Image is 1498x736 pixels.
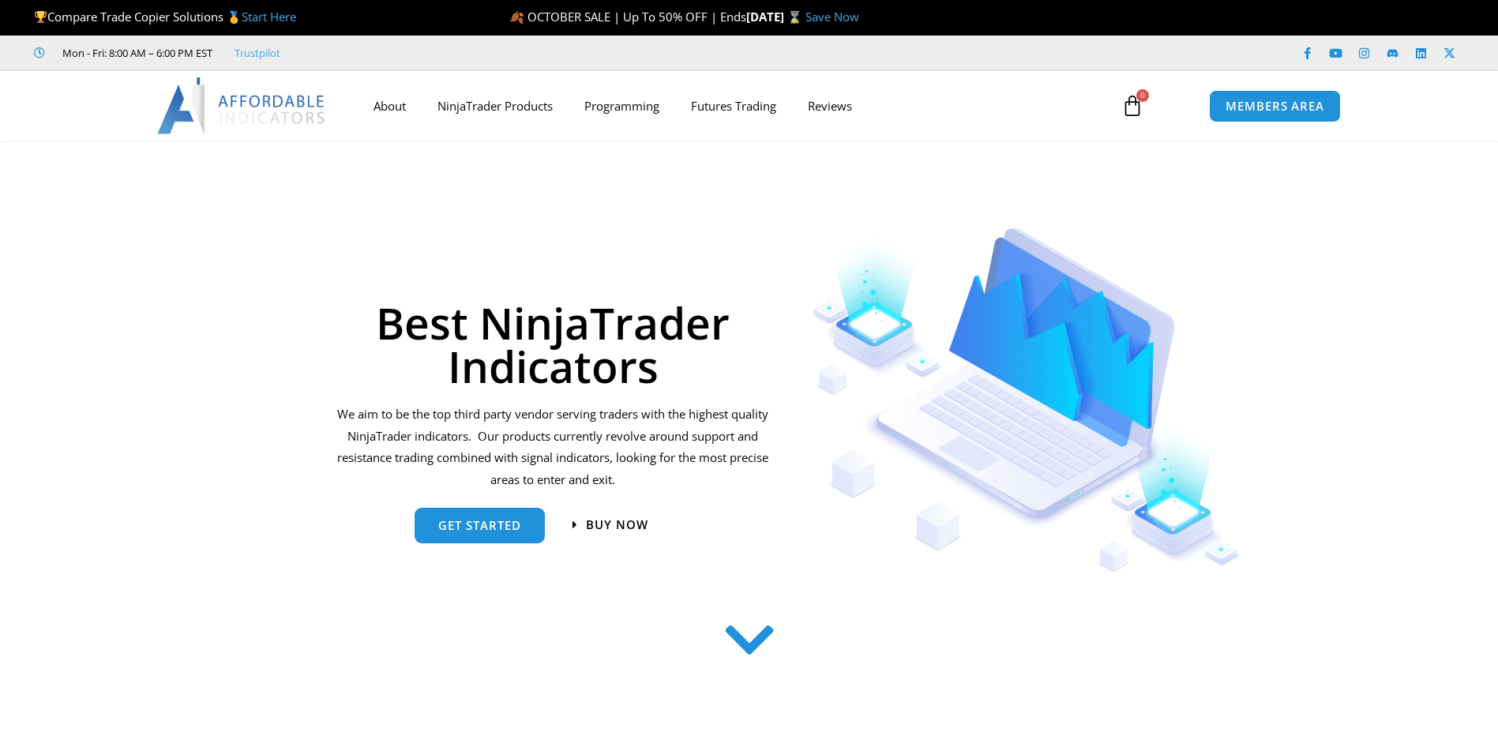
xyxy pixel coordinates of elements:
[34,9,296,24] span: Compare Trade Copier Solutions 🥇
[746,9,805,24] strong: [DATE] ⌛
[438,520,521,531] span: get started
[509,9,746,24] span: 🍂 OCTOBER SALE | Up To 50% OFF | Ends
[58,43,212,62] span: Mon - Fri: 8:00 AM – 6:00 PM EST
[358,88,422,124] a: About
[812,227,1241,573] img: Indicators 1 | Affordable Indicators – NinjaTrader
[1098,83,1167,129] a: 0
[792,88,868,124] a: Reviews
[157,77,327,134] img: LogoAI | Affordable Indicators – NinjaTrader
[358,88,1103,124] nav: Menu
[415,508,545,543] a: get started
[573,519,648,531] a: Buy now
[675,88,792,124] a: Futures Trading
[422,88,569,124] a: NinjaTrader Products
[1136,89,1149,102] span: 0
[1226,100,1324,112] span: MEMBERS AREA
[586,519,648,531] span: Buy now
[805,9,859,24] a: Save Now
[235,43,280,62] a: Trustpilot
[1209,90,1341,122] a: MEMBERS AREA
[335,301,772,388] h1: Best NinjaTrader Indicators
[242,9,296,24] a: Start Here
[35,11,47,23] img: 🏆
[569,88,675,124] a: Programming
[335,404,772,491] p: We aim to be the top third party vendor serving traders with the highest quality NinjaTrader indi...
